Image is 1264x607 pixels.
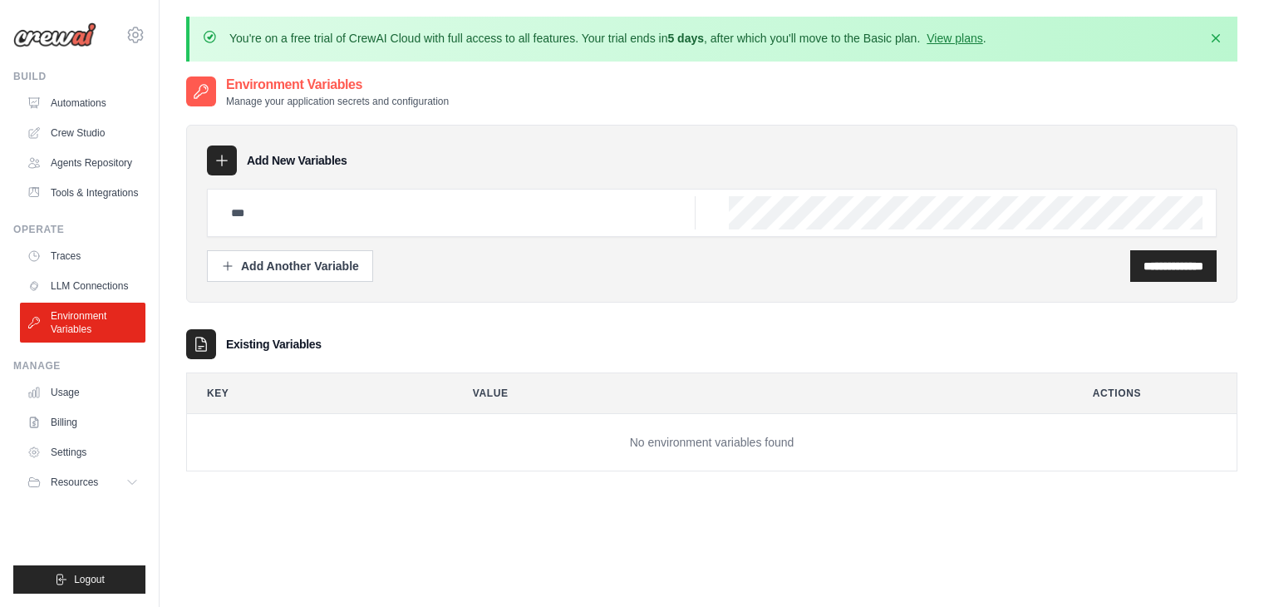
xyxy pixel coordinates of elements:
[221,258,359,274] div: Add Another Variable
[20,243,145,269] a: Traces
[13,565,145,594] button: Logout
[187,373,440,413] th: Key
[187,414,1237,471] td: No environment variables found
[20,409,145,436] a: Billing
[20,303,145,343] a: Environment Variables
[13,359,145,373] div: Manage
[20,469,145,496] button: Resources
[51,476,98,489] span: Resources
[226,336,322,353] h3: Existing Variables
[13,22,96,47] img: Logo
[207,250,373,282] button: Add Another Variable
[927,32,982,45] a: View plans
[20,150,145,176] a: Agents Repository
[20,90,145,116] a: Automations
[247,152,347,169] h3: Add New Variables
[226,75,449,95] h2: Environment Variables
[13,70,145,83] div: Build
[13,223,145,236] div: Operate
[667,32,704,45] strong: 5 days
[20,379,145,406] a: Usage
[226,95,449,108] p: Manage your application secrets and configuration
[74,573,105,586] span: Logout
[229,30,986,47] p: You're on a free trial of CrewAI Cloud with full access to all features. Your trial ends in , aft...
[20,439,145,466] a: Settings
[20,273,145,299] a: LLM Connections
[20,120,145,146] a: Crew Studio
[1073,373,1237,413] th: Actions
[453,373,1060,413] th: Value
[20,180,145,206] a: Tools & Integrations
